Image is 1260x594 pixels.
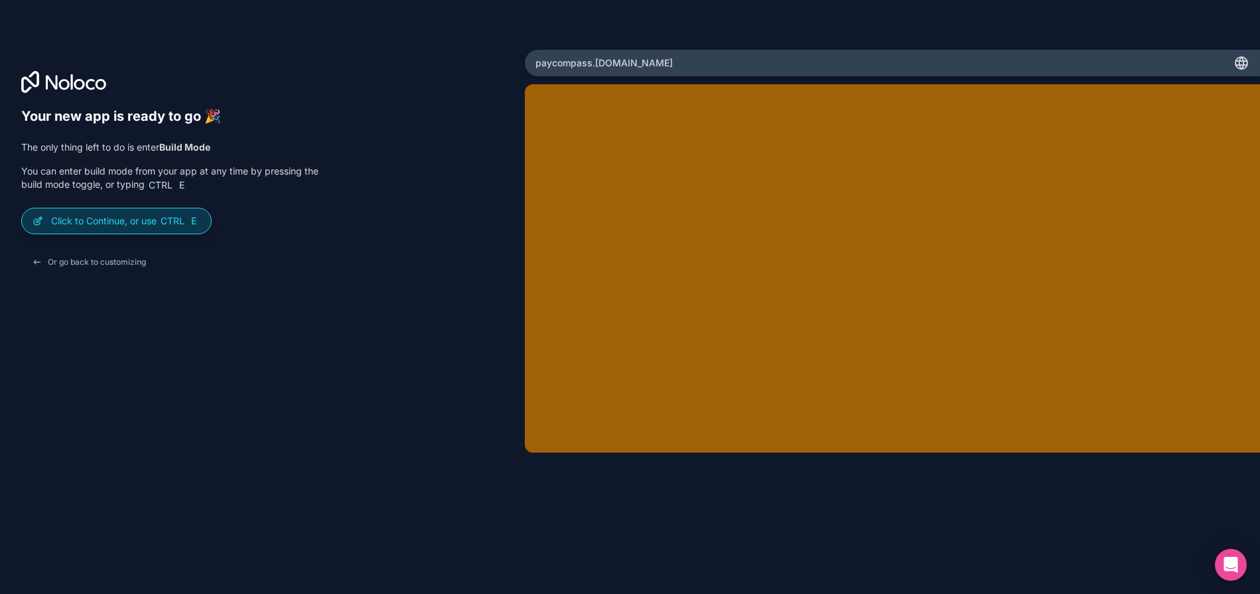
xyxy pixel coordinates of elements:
h6: Your new app is ready to go 🎉 [21,108,318,125]
div: Open Intercom Messenger [1215,549,1247,581]
p: You can enter build mode from your app at any time by pressing the build mode toggle, or typing [21,165,318,192]
span: Ctrl [147,179,174,191]
p: The only thing left to do is enter [21,141,318,154]
span: E [188,216,199,226]
strong: Build Mode [159,141,210,153]
iframe: App Preview [525,84,1260,453]
button: Or go back to customizing [21,250,157,274]
p: Click to Continue, or use [51,214,200,228]
span: paycompass .[DOMAIN_NAME] [535,56,673,70]
span: E [176,180,187,190]
span: Ctrl [159,215,186,227]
